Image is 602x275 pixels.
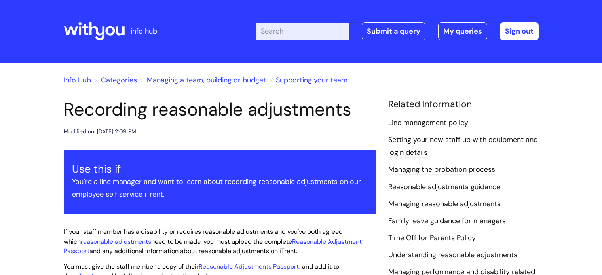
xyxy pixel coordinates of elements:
a: My queries [438,22,487,40]
a: Reasonable Adjustments Passport [199,262,299,271]
div: | - [256,22,539,40]
a: Info Hub [64,75,91,85]
li: Managing a team, building or budget [139,74,266,86]
div: Modified on: [DATE] 2:09 PM [64,127,136,137]
span: If your staff member has a disability or requires reasonable adjustments and you’ve both agreed w... [64,228,362,256]
a: Reasonable adjustments guidance [388,182,500,192]
a: Understanding reasonable adjustments [388,250,517,260]
a: Submit a query [362,22,425,40]
a: Family leave guidance for managers [388,216,506,226]
p: You’re a line manager and want to learn about recording reasonable adjustments on our employee se... [72,175,368,201]
a: reasonable adjustments [81,237,151,246]
li: Supporting your team [268,74,348,86]
a: Sign out [500,22,539,40]
li: Solution home [93,74,137,86]
a: Managing reasonable adjustments [388,199,501,209]
h1: Recording reasonable adjustments [64,99,376,120]
p: info hub [131,25,157,38]
input: Search [256,23,349,40]
a: Supporting your team [276,75,348,85]
a: Setting your new staff up with equipment and login details [388,135,538,158]
h4: Related Information [388,99,539,110]
a: Time Off for Parents Policy [388,233,476,243]
a: Categories [101,75,137,85]
h3: Use this if [72,163,368,175]
a: Line management policy [388,118,468,128]
a: Managing a team, building or budget [147,75,266,85]
a: Managing the probation process [388,165,495,175]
